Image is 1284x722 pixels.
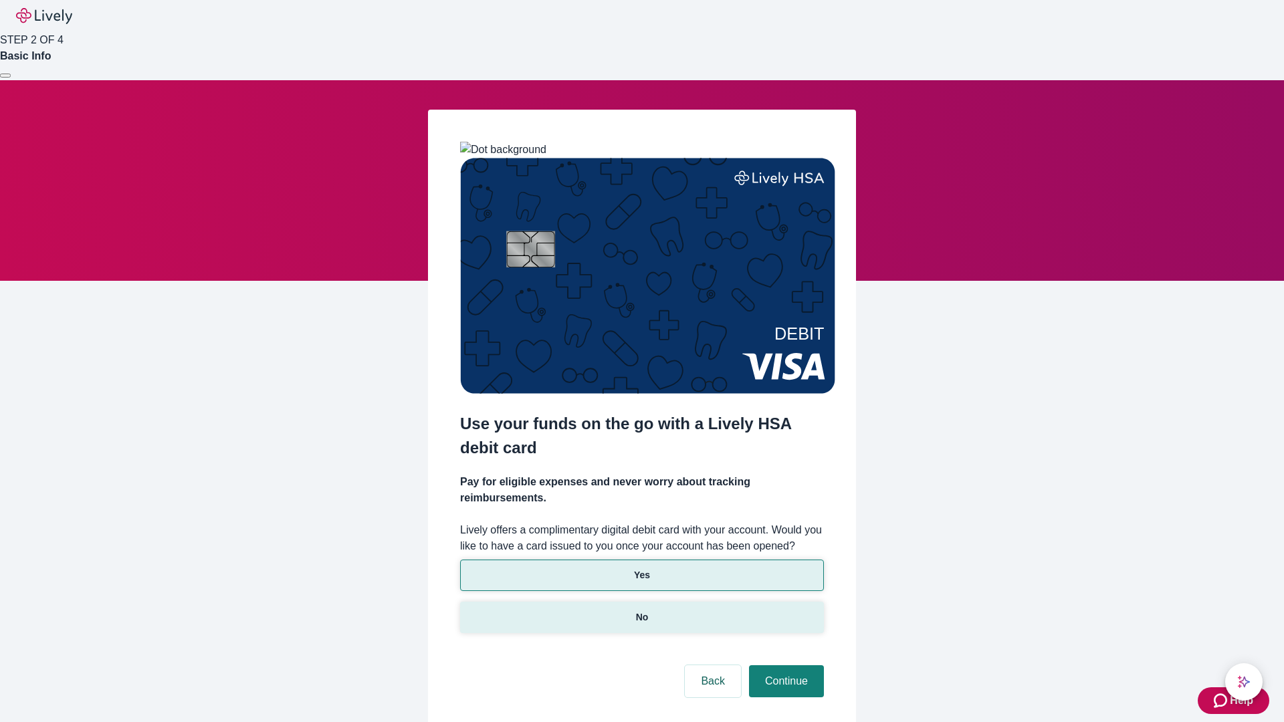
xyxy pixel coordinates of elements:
[460,602,824,633] button: No
[460,142,546,158] img: Dot background
[634,568,650,582] p: Yes
[460,474,824,506] h4: Pay for eligible expenses and never worry about tracking reimbursements.
[1198,687,1269,714] button: Zendesk support iconHelp
[460,560,824,591] button: Yes
[16,8,72,24] img: Lively
[1237,675,1251,689] svg: Lively AI Assistant
[636,610,649,624] p: No
[1230,693,1253,709] span: Help
[460,522,824,554] label: Lively offers a complimentary digital debit card with your account. Would you like to have a card...
[460,158,835,394] img: Debit card
[685,665,741,697] button: Back
[1225,663,1263,701] button: chat
[460,412,824,460] h2: Use your funds on the go with a Lively HSA debit card
[749,665,824,697] button: Continue
[1214,693,1230,709] svg: Zendesk support icon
